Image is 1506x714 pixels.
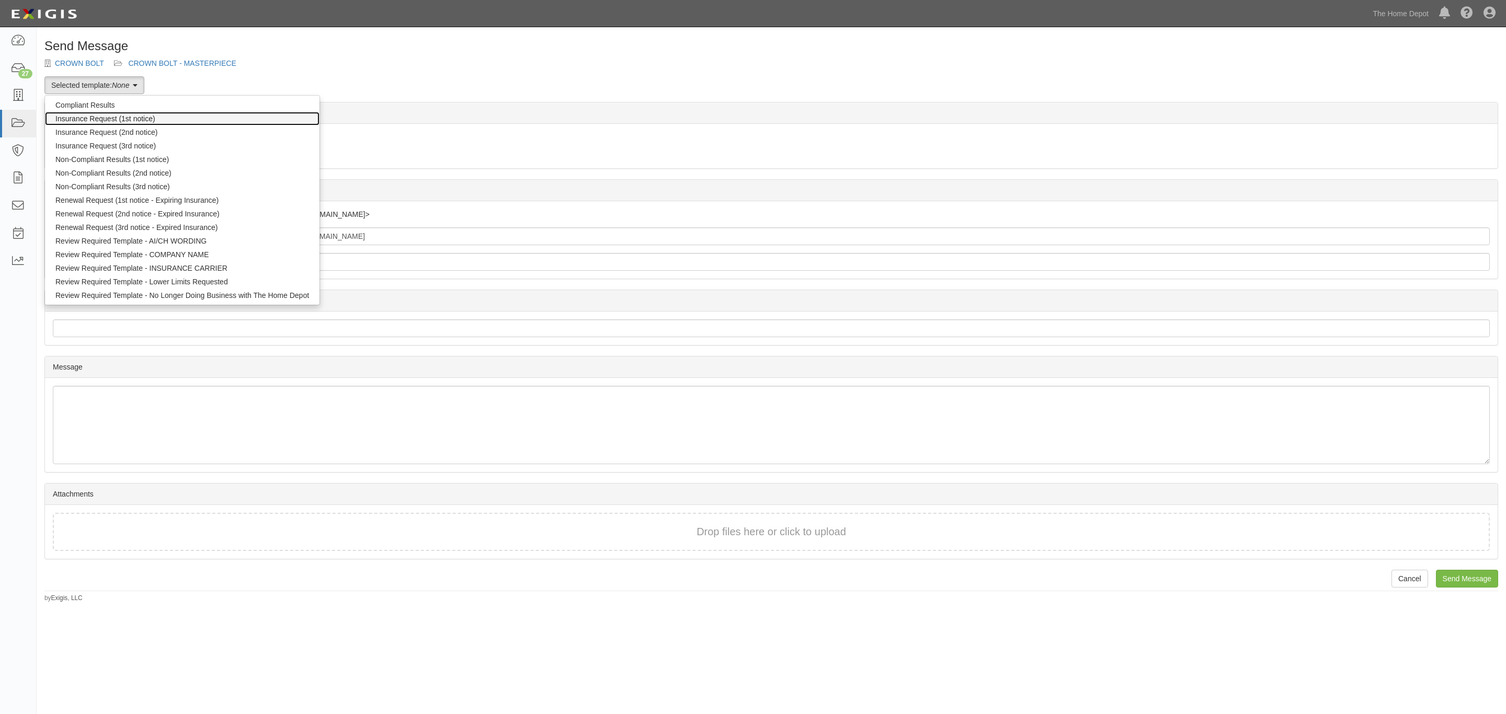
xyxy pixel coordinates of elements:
[112,81,129,89] em: None
[45,102,1498,124] div: Agreement Details
[18,69,32,78] div: 27
[55,59,104,67] a: CROWN BOLT
[44,76,144,94] a: Selected template:
[45,153,320,166] a: Non-Compliant Results (1st notice)
[45,193,320,207] a: Renewal Request (1st notice - Expiring Insurance)
[1461,7,1473,20] i: Help Center - Complianz
[128,59,236,67] a: CROWN BOLT - MASTERPIECE
[45,261,320,275] a: Review Required Template - INSURANCE CARRIER
[1367,3,1434,24] a: The Home Depot
[45,125,320,139] a: Insurance Request (2nd notice)
[45,483,1498,505] div: Attachments
[45,180,320,193] a: Non-Compliant Results (3rd notice)
[45,180,1498,201] div: Message Details
[174,253,1490,271] input: Separate multiple email addresses with a comma
[44,594,83,603] small: by
[1436,570,1498,588] input: Send Message
[51,594,83,602] a: Exigis, LLC
[45,98,320,112] a: Compliant Results
[45,275,320,289] a: Review Required Template - Lower Limits Requested
[45,207,320,221] a: Renewal Request (2nd notice - Expired Insurance)
[45,289,320,302] a: Review Required Template - No Longer Doing Business with The Home Depot
[45,166,320,180] a: Non-Compliant Results (2nd notice)
[45,290,1498,312] div: Subject
[166,132,1498,142] div: CROWN BOLT - MASTERPIECE
[45,248,320,261] a: Review Required Template - COMPANY NAME
[1391,570,1428,588] a: Cancel
[44,39,1498,53] h1: Send Message
[45,221,320,234] a: Renewal Request (3rd notice - Expired Insurance)
[166,209,1498,220] div: "The Home Depot" <[EMAIL_ADDRESS][DOMAIN_NAME]>
[45,139,320,153] a: Insurance Request (3rd notice)
[45,356,1498,378] div: Message
[8,5,80,24] img: logo-5460c22ac91f19d4615b14bd174203de0afe785f0fc80cf4dbbc73dc1793850b.png
[45,112,320,125] a: Insurance Request (1st notice)
[174,227,1490,245] input: Separate multiple email addresses with a comma
[697,524,846,539] button: Drop files here or click to upload
[45,234,320,248] a: Review Required Template - AI/CH WORDING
